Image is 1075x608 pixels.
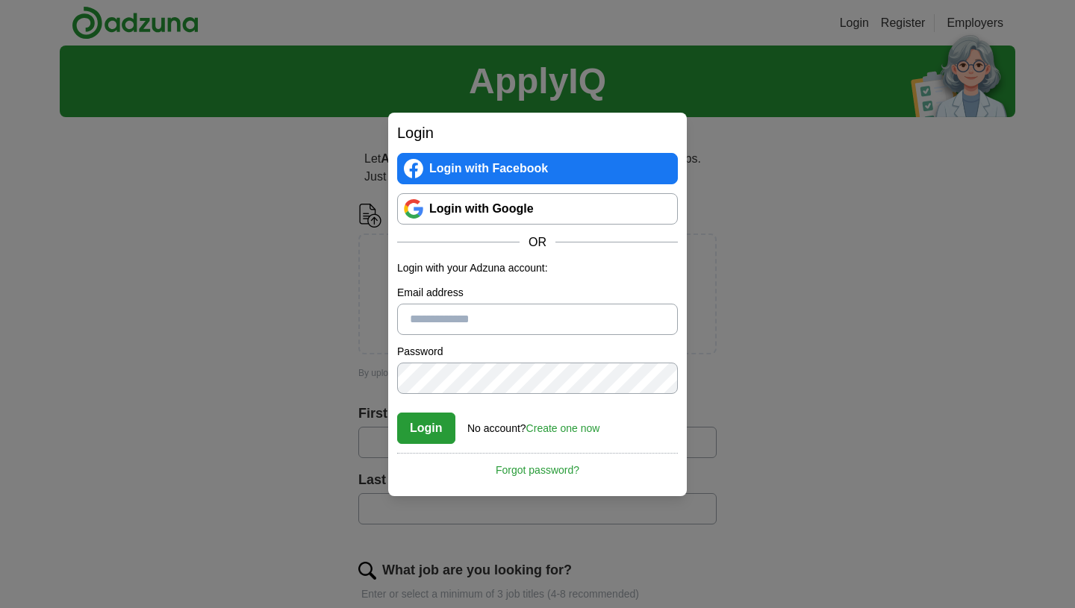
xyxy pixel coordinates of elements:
a: Login with Google [397,193,678,225]
p: Login with your Adzuna account: [397,260,678,276]
h2: Login [397,122,678,144]
a: Forgot password? [397,453,678,478]
a: Create one now [526,422,600,434]
label: Email address [397,285,678,301]
div: No account? [467,412,599,436]
span: OR [520,234,555,251]
label: Password [397,344,678,360]
button: Login [397,413,455,444]
a: Login with Facebook [397,153,678,184]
